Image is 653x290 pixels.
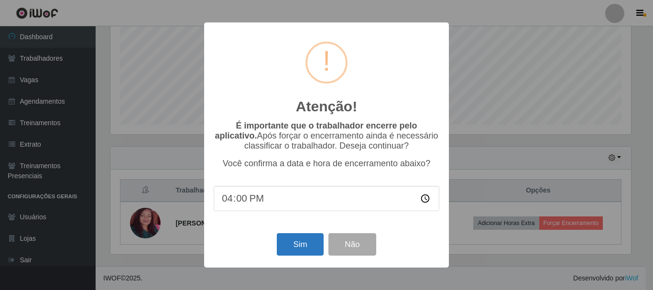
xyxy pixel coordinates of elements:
[328,233,376,256] button: Não
[214,159,439,169] p: Você confirma a data e hora de encerramento abaixo?
[277,233,323,256] button: Sim
[214,121,439,151] p: Após forçar o encerramento ainda é necessário classificar o trabalhador. Deseja continuar?
[215,121,417,140] b: É importante que o trabalhador encerre pelo aplicativo.
[296,98,357,115] h2: Atenção!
